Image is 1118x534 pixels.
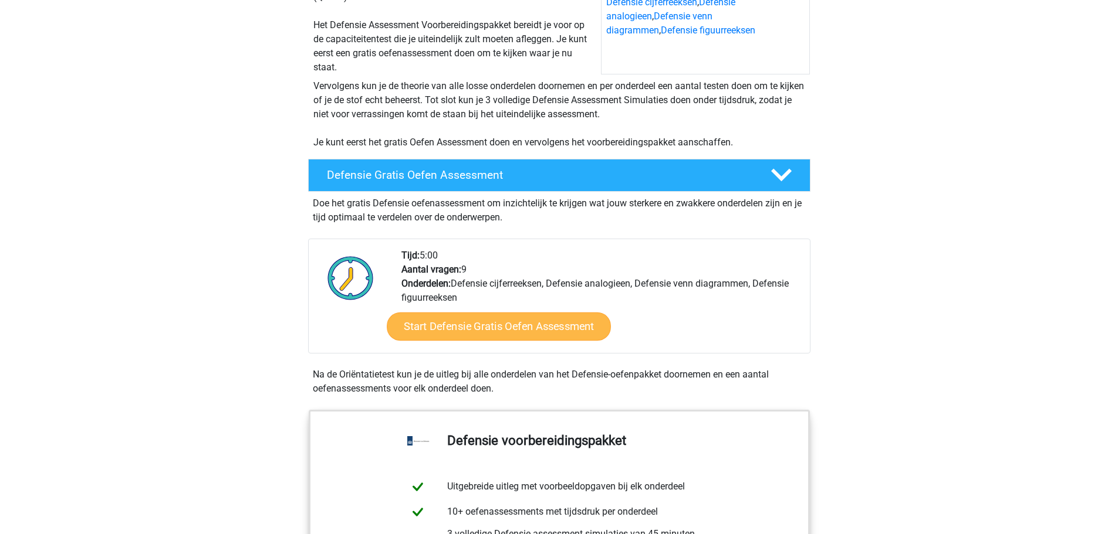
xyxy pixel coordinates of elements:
[303,159,815,192] a: Defensie Gratis Oefen Assessment
[401,264,461,275] b: Aantal vragen:
[401,278,451,289] b: Onderdelen:
[606,11,712,36] a: Defensie venn diagrammen
[661,25,755,36] a: Defensie figuurreeksen
[308,192,810,225] div: Doe het gratis Defensie oefenassessment om inzichtelijk te krijgen wat jouw sterkere en zwakkere ...
[308,368,810,396] div: Na de Oriëntatietest kun je de uitleg bij alle onderdelen van het Defensie-oefenpakket doornemen ...
[387,312,611,341] a: Start Defensie Gratis Oefen Assessment
[327,168,752,182] h4: Defensie Gratis Oefen Assessment
[309,79,810,149] div: Vervolgens kun je de theorie van alle losse onderdelen doornemen en per onderdeel een aantal test...
[393,249,809,353] div: 5:00 9 Defensie cijferreeksen, Defensie analogieen, Defensie venn diagrammen, Defensie figuurreeksen
[321,249,380,307] img: Klok
[401,250,420,261] b: Tijd:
